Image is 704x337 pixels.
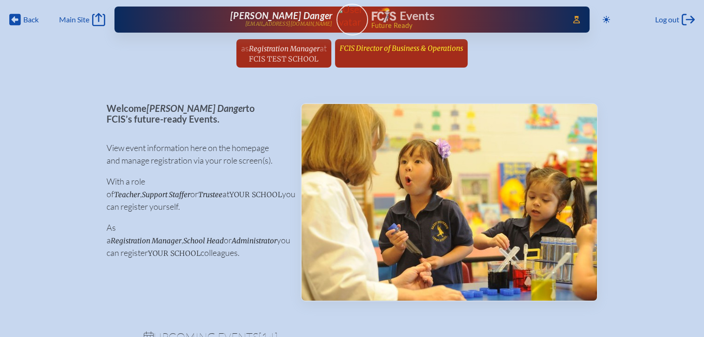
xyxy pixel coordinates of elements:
[59,15,89,24] span: Main Site
[655,15,679,24] span: Log out
[372,7,560,29] div: FCIS Events — Future ready
[245,21,333,27] p: [EMAIL_ADDRESS][DOMAIN_NAME]
[107,221,286,259] p: As a , or you can register colleagues.
[371,22,560,29] span: Future Ready
[320,43,327,53] span: at
[336,39,467,57] a: FCIS Director of Business & Operations
[229,190,282,199] span: your school
[59,13,105,26] a: Main Site
[183,236,224,245] span: School Head
[114,190,140,199] span: Teacher
[142,190,190,199] span: Support Staffer
[107,175,286,213] p: With a role of , or at you can register yourself.
[107,103,286,124] p: Welcome to FCIS’s future-ready Events.
[302,104,597,301] img: Events
[232,236,277,245] span: Administrator
[249,55,318,63] span: FCIS Test School
[23,15,39,24] span: Back
[198,190,222,199] span: Trustee
[111,236,181,245] span: Registration Manager
[148,249,201,258] span: your school
[147,103,246,114] span: [PERSON_NAME] Danger
[230,10,332,21] span: [PERSON_NAME] Danger
[332,3,372,28] img: User Avatar
[107,142,286,167] p: View event information here on the homepage and manage registration via your role screen(s).
[144,10,333,29] a: [PERSON_NAME] Danger[EMAIL_ADDRESS][DOMAIN_NAME]
[340,44,463,53] span: FCIS Director of Business & Operations
[237,39,330,68] a: asRegistration ManageratFCIS Test School
[336,4,368,35] a: User Avatar
[241,43,249,53] span: as
[249,44,320,53] span: Registration Manager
